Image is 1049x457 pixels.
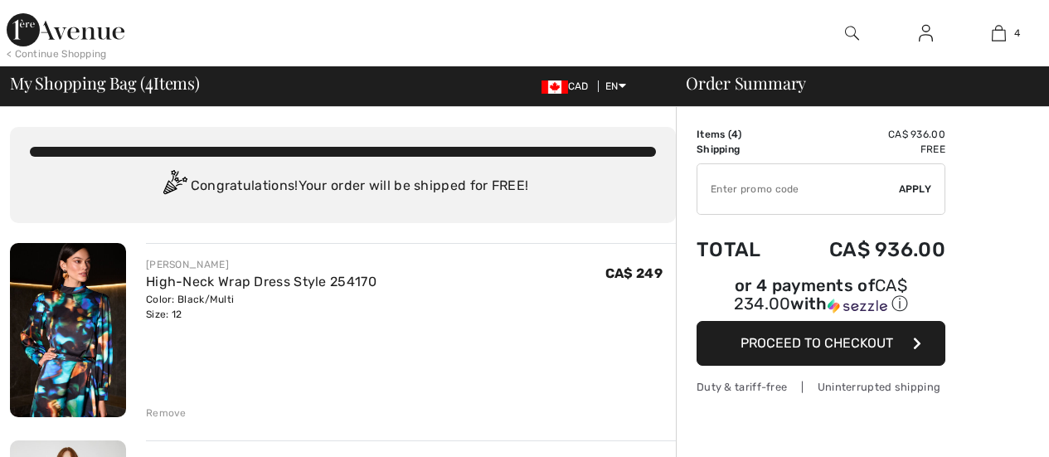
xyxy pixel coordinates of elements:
td: Items ( ) [697,127,785,142]
span: 4 [731,129,738,140]
td: CA$ 936.00 [785,221,945,278]
div: Order Summary [666,75,1039,91]
div: or 4 payments ofCA$ 234.00withSezzle Click to learn more about Sezzle [697,278,945,321]
div: [PERSON_NAME] [146,257,376,272]
span: 4 [145,70,153,92]
span: CAD [541,80,595,92]
td: Free [785,142,945,157]
img: search the website [845,23,859,43]
div: or 4 payments of with [697,278,945,315]
span: Apply [899,182,932,197]
a: High-Neck Wrap Dress Style 254170 [146,274,376,289]
span: My Shopping Bag ( Items) [10,75,200,91]
img: High-Neck Wrap Dress Style 254170 [10,243,126,417]
img: Canadian Dollar [541,80,568,94]
img: Sezzle [828,299,887,314]
div: Duty & tariff-free | Uninterrupted shipping [697,379,945,395]
img: My Bag [992,23,1006,43]
div: < Continue Shopping [7,46,107,61]
img: 1ère Avenue [7,13,124,46]
input: Promo code [697,164,899,214]
div: Color: Black/Multi Size: 12 [146,292,376,322]
img: Congratulation2.svg [158,170,191,203]
a: Sign In [906,23,946,44]
img: My Info [919,23,933,43]
td: Shipping [697,142,785,157]
div: Remove [146,406,187,421]
span: CA$ 234.00 [734,275,907,314]
span: EN [605,80,626,92]
span: CA$ 249 [605,265,663,281]
div: Congratulations! Your order will be shipped for FREE! [30,170,656,203]
td: Total [697,221,785,278]
a: 4 [963,23,1035,43]
button: Proceed to Checkout [697,321,945,366]
span: Proceed to Checkout [741,335,893,351]
span: 4 [1014,26,1020,41]
td: CA$ 936.00 [785,127,945,142]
